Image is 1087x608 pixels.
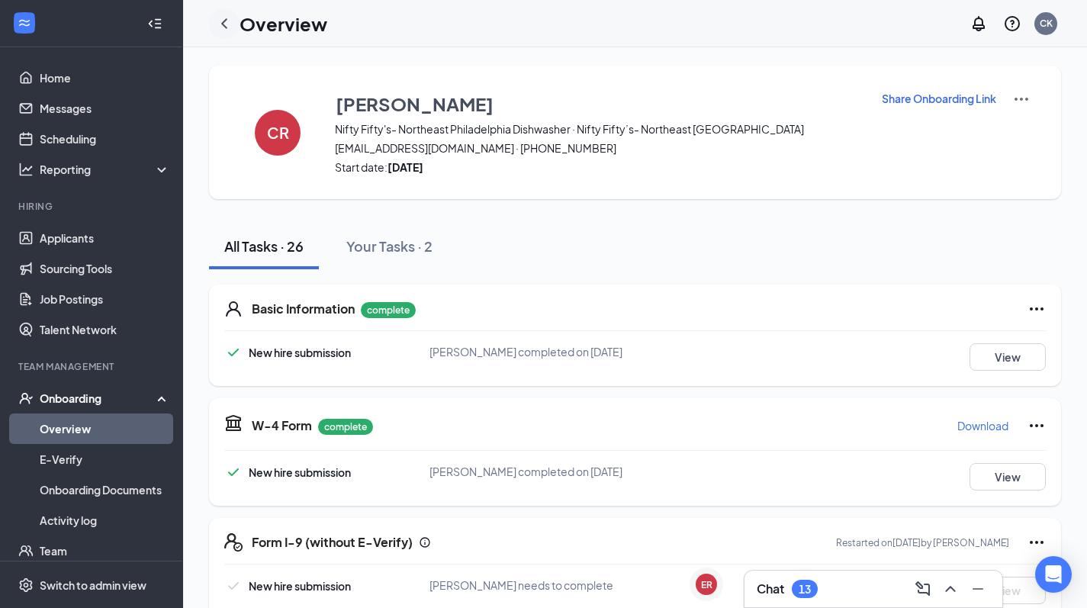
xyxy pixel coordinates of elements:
[249,465,351,479] span: New hire submission
[252,417,312,434] h5: W-4 Form
[40,284,170,314] a: Job Postings
[335,140,862,156] span: [EMAIL_ADDRESS][DOMAIN_NAME] · [PHONE_NUMBER]
[336,91,494,117] h3: [PERSON_NAME]
[240,11,327,37] h1: Overview
[966,577,990,601] button: Minimize
[224,577,243,595] svg: Checkmark
[40,444,170,474] a: E-Verify
[40,63,170,93] a: Home
[970,343,1046,371] button: View
[240,90,316,175] button: CR
[252,534,413,551] h5: Form I-9 (without E-Verify)
[318,419,373,435] p: complete
[1003,14,1021,33] svg: QuestionInfo
[40,124,170,154] a: Scheduling
[1028,417,1046,435] svg: Ellipses
[701,578,712,591] div: ER
[17,15,32,31] svg: WorkstreamLogo
[346,236,433,256] div: Your Tasks · 2
[1028,300,1046,318] svg: Ellipses
[429,345,622,359] span: [PERSON_NAME] completed on [DATE]
[18,360,167,373] div: Team Management
[40,536,170,566] a: Team
[224,533,243,552] svg: FormI9EVerifyIcon
[335,90,862,117] button: [PERSON_NAME]
[757,581,784,597] h3: Chat
[1035,556,1072,593] div: Open Intercom Messenger
[429,465,622,478] span: [PERSON_NAME] completed on [DATE]
[40,162,171,177] div: Reporting
[1040,17,1053,30] div: CK
[18,577,34,593] svg: Settings
[957,413,1009,438] button: Download
[836,536,1009,549] p: Restarted on [DATE] by [PERSON_NAME]
[215,14,233,33] svg: ChevronLeft
[249,579,351,593] span: New hire submission
[882,91,996,106] p: Share Onboarding Link
[914,580,932,598] svg: ComposeMessage
[40,505,170,536] a: Activity log
[957,418,1008,433] p: Download
[911,577,935,601] button: ComposeMessage
[970,14,988,33] svg: Notifications
[224,463,243,481] svg: Checkmark
[419,536,431,548] svg: Info
[224,413,243,432] svg: TaxGovernmentIcon
[938,577,963,601] button: ChevronUp
[224,300,243,318] svg: User
[224,236,304,256] div: All Tasks · 26
[361,302,416,318] p: complete
[18,200,167,213] div: Hiring
[18,162,34,177] svg: Analysis
[970,463,1046,491] button: View
[1028,533,1046,552] svg: Ellipses
[970,577,1046,604] button: View
[40,253,170,284] a: Sourcing Tools
[40,474,170,505] a: Onboarding Documents
[40,391,157,406] div: Onboarding
[40,577,146,593] div: Switch to admin view
[335,121,862,137] span: Nifty Fifty's- Northeast Philadelphia Dishwasher · Nifty Fifty’s- Northeast [GEOGRAPHIC_DATA]
[249,346,351,359] span: New hire submission
[40,93,170,124] a: Messages
[388,160,423,174] strong: [DATE]
[1012,90,1031,108] img: More Actions
[18,391,34,406] svg: UserCheck
[252,301,355,317] h5: Basic Information
[941,580,960,598] svg: ChevronUp
[224,343,243,362] svg: Checkmark
[335,159,862,175] span: Start date:
[969,580,987,598] svg: Minimize
[40,314,170,345] a: Talent Network
[147,16,162,31] svg: Collapse
[267,127,289,138] h4: CR
[881,90,997,107] button: Share Onboarding Link
[799,583,811,596] div: 13
[429,578,613,592] span: [PERSON_NAME] needs to complete
[40,223,170,253] a: Applicants
[40,413,170,444] a: Overview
